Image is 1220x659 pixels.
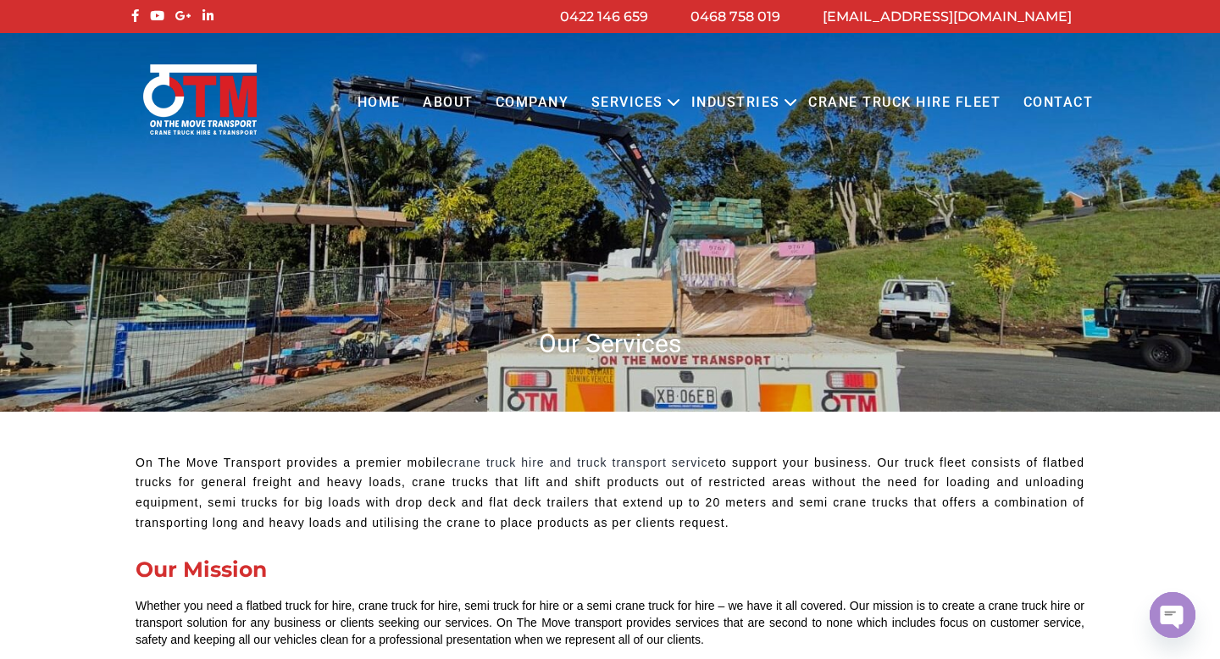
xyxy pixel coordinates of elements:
[136,559,1084,580] div: Our Mission
[823,8,1072,25] a: [EMAIL_ADDRESS][DOMAIN_NAME]
[136,597,1084,648] div: Whether you need a flatbed truck for hire, crane truck for hire, semi truck for hire or a semi cr...
[485,80,580,126] a: COMPANY
[412,80,485,126] a: About
[127,327,1093,360] h1: Our Services
[580,80,674,126] a: Services
[1012,80,1104,126] a: Contact
[680,80,791,126] a: Industries
[447,456,715,469] a: crane truck hire and truck transport service
[690,8,780,25] a: 0468 758 019
[560,8,648,25] a: 0422 146 659
[797,80,1012,126] a: Crane Truck Hire Fleet
[346,80,411,126] a: Home
[136,453,1084,534] p: On The Move Transport provides a premier mobile to support your business. Our truck fleet consist...
[140,63,260,136] img: Otmtransport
